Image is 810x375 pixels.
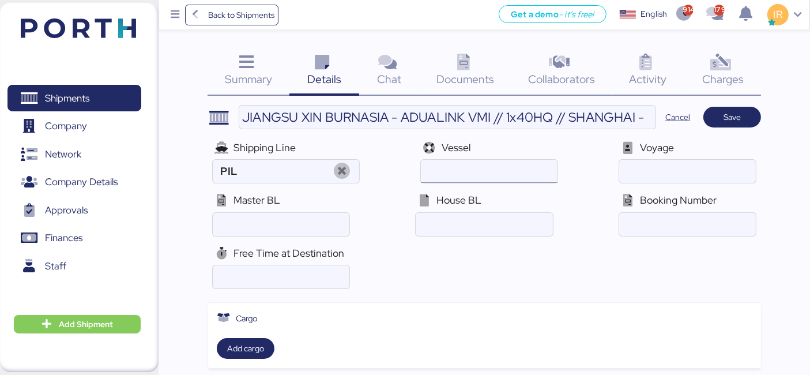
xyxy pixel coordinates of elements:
span: Network [45,146,81,163]
a: Staff [7,253,141,279]
span: Approvals [45,202,88,219]
span: Shipments [45,90,89,107]
span: Voyage [640,141,674,154]
a: Company [7,113,141,140]
span: Cancel [665,110,690,124]
span: Collaborators [528,72,595,87]
span: Summary [225,72,272,87]
a: Approvals [7,197,141,223]
span: Documents [436,72,494,87]
button: Save [703,107,761,127]
button: Cancel [656,107,699,127]
span: Staff [45,258,66,275]
span: Finances [45,230,82,246]
a: Network [7,141,141,167]
span: Save [724,110,741,124]
span: Details [307,72,341,87]
button: Add cargo [217,338,274,359]
span: Vessel [442,141,471,154]
span: Back to Shipments [208,8,274,22]
div: English [641,8,667,20]
a: Shipments [7,85,141,111]
button: Add Shipment [14,315,141,333]
span: Master BL [233,193,280,207]
span: Shipping Line [233,141,296,154]
span: IR [774,7,782,22]
span: House BL [436,193,481,207]
span: Add cargo [227,342,264,355]
span: Company Details [45,174,118,190]
button: Menu [165,5,185,25]
span: Company [45,118,87,134]
a: Company Details [7,169,141,196]
a: Back to Shipments [185,5,279,25]
span: Chat [377,72,401,87]
span: Charges [702,72,744,87]
a: Finances [7,225,141,252]
span: Free Time at Destination [233,246,344,260]
span: Cargo [236,312,258,325]
span: Add Shipment [59,317,113,331]
span: Booking Number [640,193,717,207]
span: Activity [630,72,667,87]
